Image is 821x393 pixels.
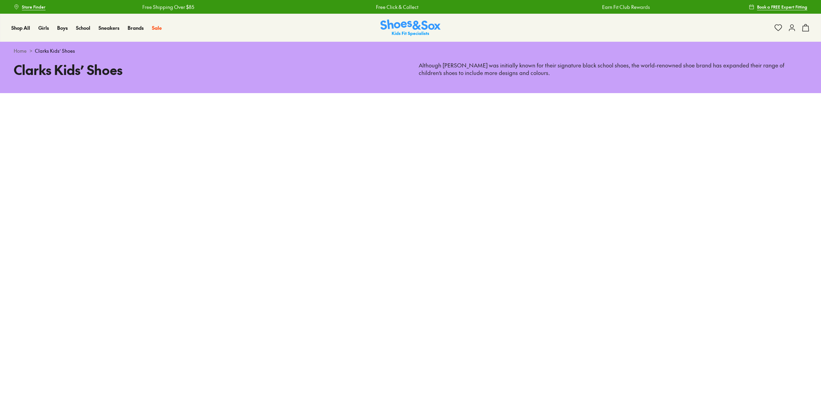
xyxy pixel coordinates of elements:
[757,4,807,10] span: Book a FREE Expert Fitting
[380,20,441,36] a: Shoes & Sox
[602,3,650,11] a: Earn Fit Club Rewards
[22,4,45,10] span: Store Finder
[99,24,119,31] a: Sneakers
[76,24,90,31] a: School
[14,47,27,54] a: Home
[35,47,75,54] span: Clarks Kids’ Shoes
[380,20,441,36] img: SNS_Logo_Responsive.svg
[419,62,807,77] p: Although [PERSON_NAME] was initially known for their signature black school shoes, the world-reno...
[376,3,418,11] a: Free Click & Collect
[14,60,402,79] h1: Clarks Kids’ Shoes
[14,47,807,54] div: >
[11,24,30,31] a: Shop All
[57,24,68,31] a: Boys
[128,24,144,31] a: Brands
[152,24,162,31] a: Sale
[749,1,807,13] a: Book a FREE Expert Fitting
[38,24,49,31] a: Girls
[142,3,194,11] a: Free Shipping Over $85
[14,1,45,13] a: Store Finder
